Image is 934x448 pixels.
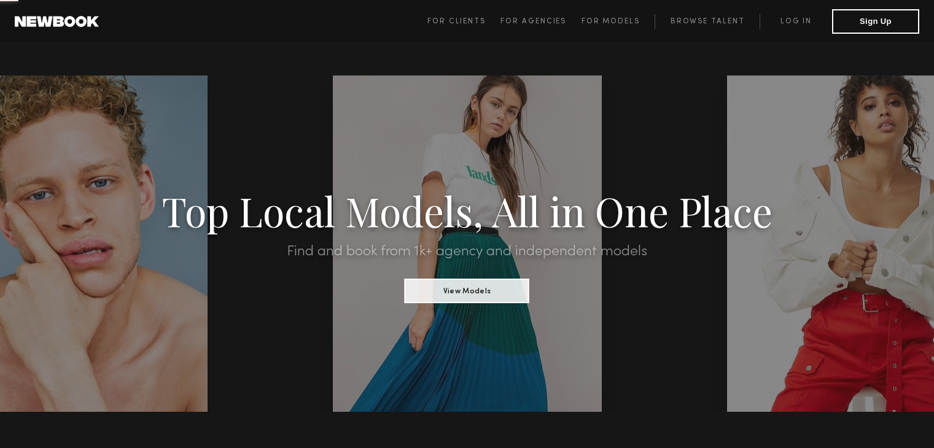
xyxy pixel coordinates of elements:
a: For Clients [427,14,500,29]
h2: Find and book from 1k+ agency and independent models [70,244,864,259]
a: Browse Talent [655,14,760,29]
h1: Top Local Models, All in One Place [70,191,864,230]
a: For Models [582,14,655,29]
button: View Models [405,279,529,303]
a: Log in [760,14,832,29]
span: For Agencies [500,18,566,25]
a: View Models [405,283,529,296]
button: Sign Up [832,9,919,34]
a: For Agencies [500,14,581,29]
span: For Clients [427,18,486,25]
span: For Models [582,18,640,25]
